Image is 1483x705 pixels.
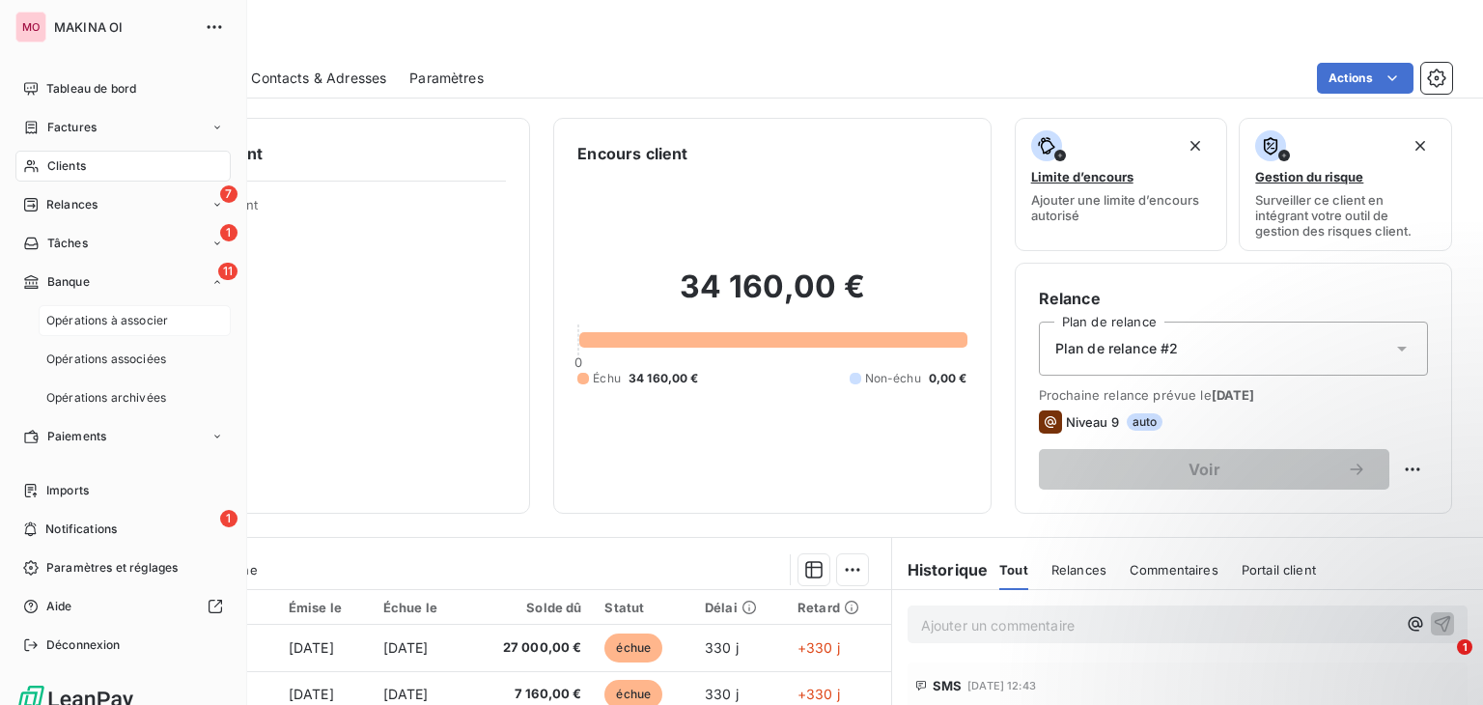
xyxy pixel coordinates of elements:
span: Gestion du risque [1255,169,1363,184]
span: SMS [933,678,962,693]
span: +330 j [797,639,840,656]
span: Contacts & Adresses [251,69,386,88]
span: 27 000,00 € [479,638,582,658]
h6: Encours client [577,142,687,165]
a: Aide [15,591,231,622]
span: Plan de relance #2 [1055,339,1179,358]
span: +330 j [797,686,840,702]
span: 0 [574,354,582,370]
span: 330 j [705,686,739,702]
span: Ajouter une limite d’encours autorisé [1031,192,1212,223]
span: auto [1127,413,1163,431]
h2: 34 160,00 € [577,268,966,325]
span: Limite d’encours [1031,169,1133,184]
span: Paramètres et réglages [46,559,178,577]
div: Délai [705,600,774,615]
span: Surveiller ce client en intégrant votre outil de gestion des risques client. [1255,192,1436,239]
iframe: Intercom live chat [1417,639,1464,686]
span: 330 j [705,639,739,656]
button: Actions [1317,63,1413,94]
span: Niveau 9 [1066,414,1119,430]
span: Tâches [47,235,88,252]
div: Statut [604,600,681,615]
span: 1 [220,224,238,241]
span: Propriétés Client [155,197,506,224]
span: Opérations archivées [46,389,166,407]
span: Tout [999,562,1028,578]
div: Solde dû [479,600,582,615]
button: Gestion du risqueSurveiller ce client en intégrant votre outil de gestion des risques client. [1239,118,1452,251]
h6: Informations client [117,142,506,165]
span: Imports [46,482,89,499]
span: Voir [1062,462,1347,477]
h6: Historique [892,558,989,581]
span: Relances [46,196,98,213]
span: [DATE] 12:43 [967,680,1036,691]
span: Factures [47,119,97,136]
span: Clients [47,157,86,175]
span: Banque [47,273,90,291]
span: 11 [218,263,238,280]
span: Déconnexion [46,636,121,654]
span: Paramètres [409,69,484,88]
span: Opérations associées [46,351,166,368]
span: [DATE] [289,639,334,656]
div: Échue le [383,600,456,615]
span: [DATE] [383,686,429,702]
span: MAKINA OI [54,19,193,35]
button: Voir [1039,449,1389,490]
div: MO [15,12,46,42]
span: 1 [1457,639,1472,655]
span: [DATE] [1212,387,1255,403]
div: Émise le [289,600,360,615]
span: Échu [593,370,621,387]
h6: Relance [1039,287,1428,310]
span: [DATE] [383,639,429,656]
button: Limite d’encoursAjouter une limite d’encours autorisé [1015,118,1228,251]
span: [DATE] [289,686,334,702]
div: Retard [797,600,880,615]
span: 0,00 € [929,370,967,387]
span: Non-échu [865,370,921,387]
span: Opérations à associer [46,312,168,329]
span: échue [604,634,662,663]
span: Prochaine relance prévue le [1039,387,1428,403]
span: Aide [46,598,72,615]
span: 1 [220,510,238,527]
span: Paiements [47,428,106,445]
span: 7 160,00 € [479,685,582,704]
span: Tableau de bord [46,80,136,98]
span: 7 [220,185,238,203]
span: 34 160,00 € [629,370,699,387]
span: Relances [1051,562,1106,578]
span: Notifications [45,521,117,538]
iframe: Intercom notifications message [1097,518,1483,653]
